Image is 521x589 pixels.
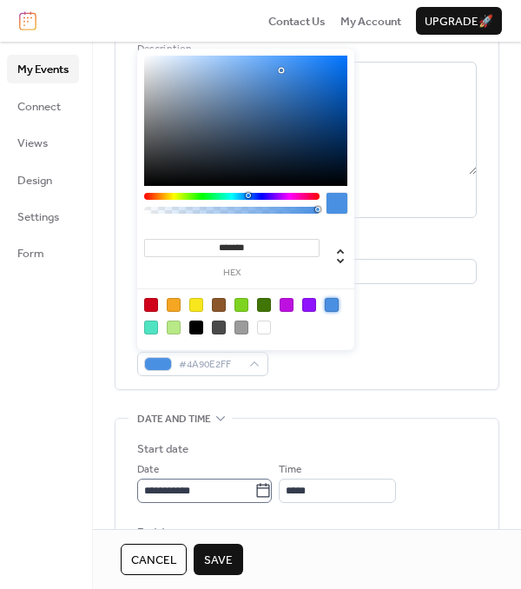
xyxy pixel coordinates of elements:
button: Save [194,544,243,575]
div: #50E3C2 [144,321,158,334]
a: Settings [7,202,79,230]
div: #7ED321 [234,298,248,312]
a: Contact Us [268,12,326,30]
span: Save [204,552,233,569]
span: Views [17,135,48,152]
span: Design [17,172,52,189]
div: #4A4A4A [212,321,226,334]
div: #F8E71C [189,298,203,312]
span: My Events [17,61,69,78]
a: My Account [340,12,401,30]
div: #9013FE [302,298,316,312]
span: Date [137,461,159,479]
span: My Account [340,13,401,30]
span: Form [17,245,44,262]
a: Connect [7,92,79,120]
div: #B8E986 [167,321,181,334]
span: #4A90E2FF [179,356,241,374]
button: Upgrade🚀 [416,7,502,35]
div: #BD10E0 [280,298,293,312]
span: Upgrade 🚀 [425,13,493,30]
div: #FFFFFF [257,321,271,334]
div: Start date [137,440,188,458]
div: End date [137,524,181,541]
span: Date and time [137,411,211,428]
a: Design [7,166,79,194]
div: #000000 [189,321,203,334]
span: Time [279,461,301,479]
div: #F5A623 [167,298,181,312]
label: hex [144,268,320,278]
div: #417505 [257,298,271,312]
img: logo [19,11,36,30]
a: Views [7,129,79,156]
div: #4A90E2 [325,298,339,312]
span: Contact Us [268,13,326,30]
a: My Events [7,55,79,83]
span: Connect [17,98,61,116]
button: Cancel [121,544,187,575]
div: #D0021B [144,298,158,312]
div: #8B572A [212,298,226,312]
span: Settings [17,208,59,226]
a: Form [7,239,79,267]
div: #9B9B9B [234,321,248,334]
span: Cancel [131,552,176,569]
